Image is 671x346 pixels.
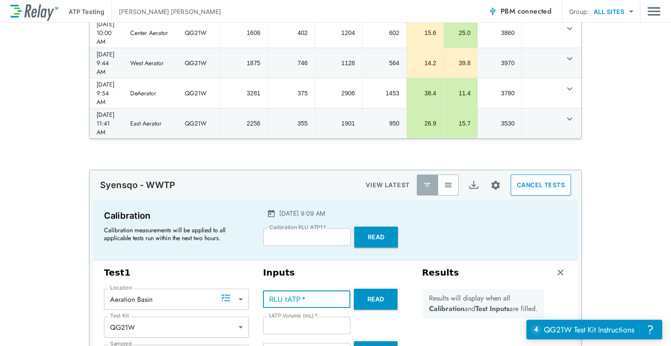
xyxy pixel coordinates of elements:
div: [DATE] 9:54 AM [97,80,116,106]
button: CANCEL TESTS [511,175,571,196]
td: QG21W [178,48,220,78]
img: Export Icon [468,180,479,191]
div: 1875 [228,59,260,67]
label: Test Kit [110,313,129,319]
p: Results will display when all and are filled. [429,293,538,314]
div: 11.4 [451,89,471,98]
div: 3860 [485,28,515,37]
div: 1204 [322,28,355,37]
div: 25.0 [451,28,471,37]
p: Calibration measurements will be applied to all applicable tests run within the next two hours. [104,226,244,242]
td: Center Aerator [123,18,178,48]
div: Aeration Basin [104,290,249,308]
div: 950 [370,119,399,128]
button: Main menu [647,3,661,20]
p: [PERSON_NAME] [PERSON_NAME] [119,7,221,16]
p: Calibration [104,209,248,223]
div: 3530 [485,119,515,128]
div: 2256 [228,119,260,128]
div: 2906 [322,89,355,98]
div: 564 [370,59,399,67]
div: 15.7 [451,119,471,128]
div: 26.9 [414,119,436,128]
button: Read [354,227,398,248]
div: [DATE] 10:00 AM [97,20,116,46]
div: 402 [275,28,308,37]
div: 3780 [485,89,515,98]
div: 1453 [370,89,399,98]
td: QG21W [178,108,220,138]
button: Site setup [484,174,507,197]
div: 602 [370,28,399,37]
p: Group: [569,7,589,16]
div: [DATE] 11:41 AM [97,110,116,136]
div: 15.6 [414,28,436,37]
img: Connected Icon [488,7,497,16]
div: QG21W [104,318,249,336]
img: Settings Icon [490,180,501,191]
img: Calender Icon [267,209,276,218]
div: 1606 [228,28,260,37]
p: VIEW LATEST [366,180,410,190]
td: QG21W [178,78,220,108]
img: Drawer Icon [647,3,661,20]
img: View All [444,181,453,189]
label: tATP Volume (mL) [269,313,318,319]
td: DeAerator [123,78,178,108]
div: 38.4 [414,89,436,98]
button: expand row [562,51,577,66]
div: 1901 [322,119,355,128]
h3: Test 1 [104,267,249,278]
img: LuminUltra Relay [10,2,58,21]
p: [DATE] 9:09 AM [279,209,325,218]
button: expand row [562,81,577,96]
span: PBM [501,5,551,17]
button: PBM connected [485,3,555,20]
td: West Aerator [123,48,178,78]
img: Remove [556,268,565,277]
h3: Inputs [263,267,408,278]
div: 14.2 [414,59,436,67]
div: 746 [275,59,308,67]
label: Location [110,285,132,291]
div: 3970 [485,59,515,67]
span: connected [518,6,552,16]
p: Syensqo - WWTP [100,180,175,190]
div: [DATE] 9:44 AM [97,50,116,76]
button: expand row [562,112,577,126]
iframe: Resource center [526,320,662,339]
img: Latest [423,181,432,189]
p: ATP Testing [69,7,104,16]
h3: Results [422,267,459,278]
td: East Aerator [123,108,178,138]
div: 1128 [322,59,355,67]
b: Test Inputs [475,304,509,314]
div: 375 [275,89,308,98]
div: 39.8 [451,59,471,67]
div: 3281 [228,89,260,98]
button: Read [354,289,398,310]
button: Export [463,175,484,196]
div: 355 [275,119,308,128]
label: Calibration RLU ATP1 [270,224,326,231]
td: QG21W [178,18,220,48]
b: Calibration [429,304,464,314]
button: expand row [562,21,577,36]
